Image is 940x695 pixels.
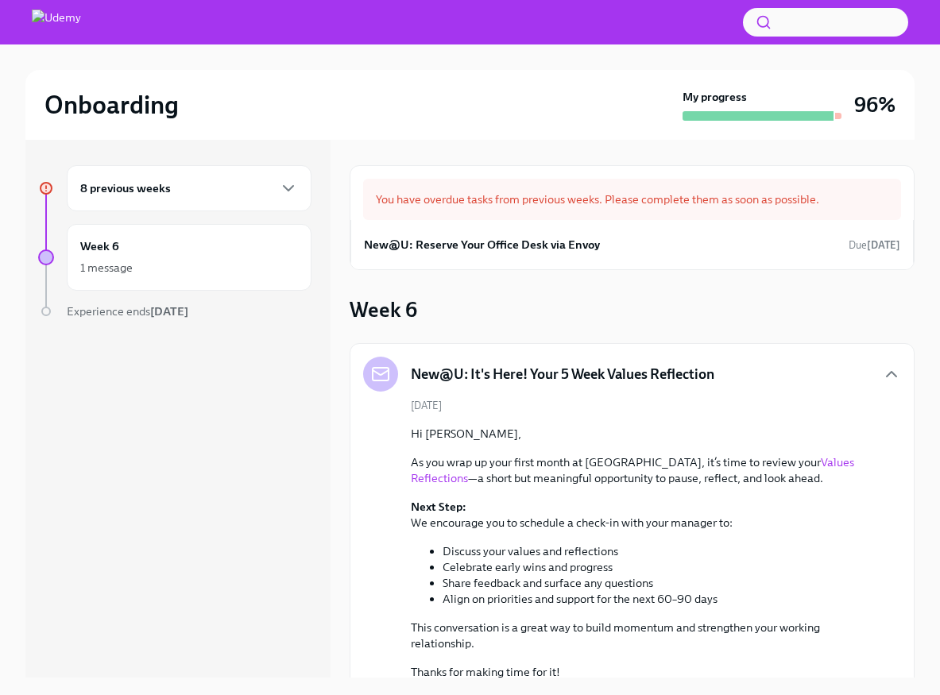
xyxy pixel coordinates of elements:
[867,239,900,251] strong: [DATE]
[38,224,311,291] a: Week 61 message
[443,591,876,607] li: Align on priorities and support for the next 60–90 days
[150,304,188,319] strong: [DATE]
[364,236,600,253] h6: New@U: Reserve Your Office Desk via Envoy
[80,260,133,276] div: 1 message
[443,559,876,575] li: Celebrate early wins and progress
[67,304,188,319] span: Experience ends
[44,89,179,121] h2: Onboarding
[411,454,876,486] p: As you wrap up your first month at [GEOGRAPHIC_DATA], it’s time to review your —a short but meani...
[411,499,876,531] p: We encourage you to schedule a check-in with your manager to:
[411,664,876,680] p: Thanks for making time for it!
[411,500,466,514] strong: Next Step:
[443,543,876,559] li: Discuss your values and reflections
[411,365,714,384] h5: New@U: It's Here! Your 5 Week Values Reflection
[854,91,896,119] h3: 96%
[411,426,876,442] p: Hi [PERSON_NAME],
[849,239,900,251] span: Due
[411,620,876,651] p: This conversation is a great way to build momentum and strengthen your working relationship.
[80,180,171,197] h6: 8 previous weeks
[350,295,417,324] h3: Week 6
[80,237,119,255] h6: Week 6
[363,179,901,220] div: You have overdue tasks from previous weeks. Please complete them as soon as possible.
[32,10,81,35] img: Udemy
[411,398,442,413] span: [DATE]
[67,165,311,211] div: 8 previous weeks
[849,237,900,253] span: August 30th, 2025 13:00
[683,89,747,105] strong: My progress
[443,575,876,591] li: Share feedback and surface any questions
[364,233,900,257] a: New@U: Reserve Your Office Desk via EnvoyDue[DATE]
